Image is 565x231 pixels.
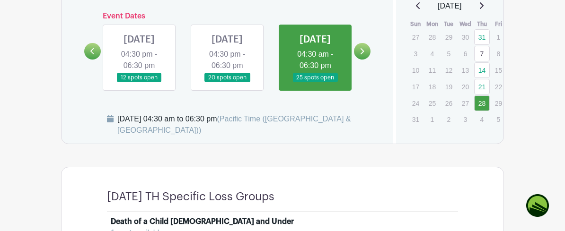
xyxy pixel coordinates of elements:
p: 31 [408,112,424,127]
p: 28 [424,30,440,44]
a: 21 [474,79,490,94]
p: 8 [491,46,506,61]
div: [DATE] 04:30 am to 06:30 pm [117,113,382,136]
p: 20 [458,79,473,94]
p: 1 [491,30,506,44]
p: 15 [491,63,506,77]
th: Tue [441,19,457,29]
p: 10 [408,63,424,77]
p: 13 [458,63,473,77]
th: Thu [474,19,490,29]
p: 27 [458,96,473,111]
p: 4 [424,46,440,61]
p: 2 [441,112,457,127]
th: Mon [424,19,441,29]
p: 1 [424,112,440,127]
p: 22 [491,79,506,94]
span: (Pacific Time ([GEOGRAPHIC_DATA] & [GEOGRAPHIC_DATA])) [117,115,351,134]
h4: [DATE] TH Specific Loss Groups [107,190,274,204]
h6: Event Dates [101,12,354,21]
div: Death of a Child [DEMOGRAPHIC_DATA] and Under [111,216,294,227]
p: 6 [458,46,473,61]
p: 30 [458,30,473,44]
a: 31 [474,29,490,45]
p: 18 [424,79,440,94]
p: 24 [408,96,424,111]
p: 12 [441,63,457,77]
p: 29 [491,96,506,111]
p: 29 [441,30,457,44]
p: 11 [424,63,440,77]
a: 28 [474,95,490,111]
p: 26 [441,96,457,111]
a: 7 [474,46,490,61]
span: [DATE] [438,0,461,12]
p: 27 [408,30,424,44]
p: 17 [408,79,424,94]
p: 19 [441,79,457,94]
th: Wed [457,19,474,29]
a: 14 [474,62,490,78]
th: Sun [407,19,424,29]
p: 5 [441,46,457,61]
p: 3 [458,112,473,127]
p: 3 [408,46,424,61]
p: 5 [491,112,506,127]
p: 25 [424,96,440,111]
p: 4 [474,112,490,127]
th: Fri [490,19,507,29]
